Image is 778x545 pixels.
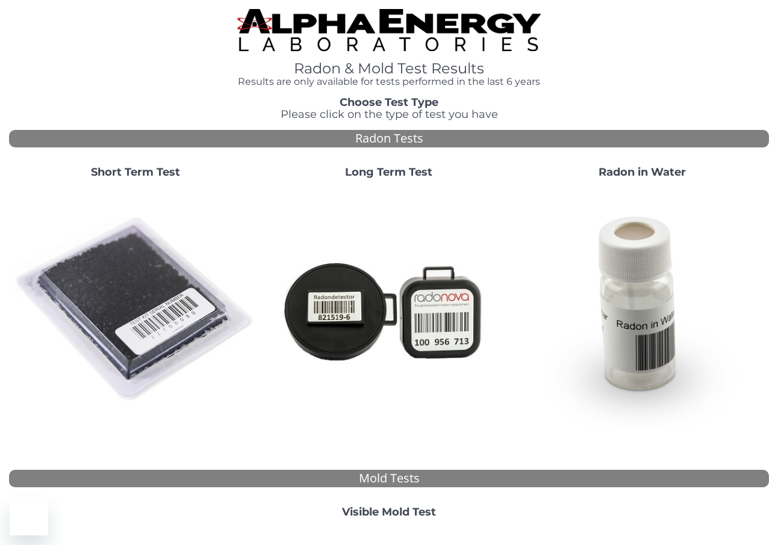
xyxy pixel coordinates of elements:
[281,108,498,121] span: Please click on the type of test you have
[237,76,541,87] h4: Results are only available for tests performed in the last 6 years
[91,165,180,179] strong: Short Term Test
[340,96,438,109] strong: Choose Test Type
[599,165,686,179] strong: Radon in Water
[10,497,48,535] iframe: Button to launch messaging window
[345,165,432,179] strong: Long Term Test
[342,505,436,519] strong: Visible Mold Test
[267,188,511,432] img: Radtrak2vsRadtrak3.jpg
[14,188,258,432] img: ShortTerm.jpg
[9,470,769,487] div: Mold Tests
[520,188,764,432] img: RadoninWater.jpg
[237,61,541,76] h1: Radon & Mold Test Results
[9,130,769,147] div: Radon Tests
[237,9,541,51] img: TightCrop.jpg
